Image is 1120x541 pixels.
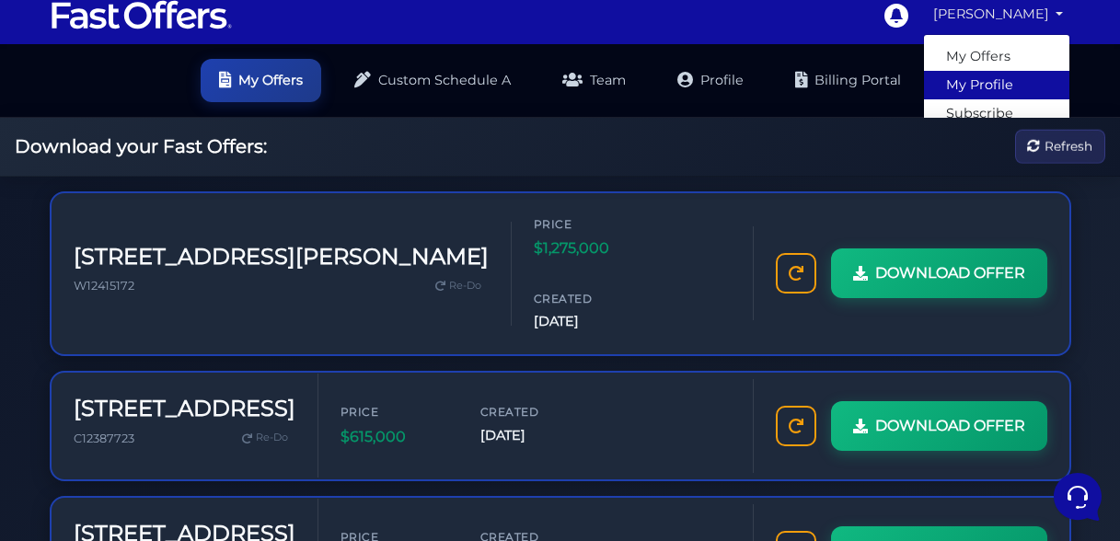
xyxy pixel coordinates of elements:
button: Home [15,372,128,414]
h3: [STREET_ADDRESS][PERSON_NAME] [74,244,489,270]
span: [DATE] [534,311,644,332]
span: Your Conversations [29,103,149,118]
span: Refresh [1045,136,1092,156]
h2: Download your Fast Offers: [15,135,267,157]
a: Billing Portal [777,59,919,102]
span: $615,000 [341,425,451,449]
a: Subscribe [924,99,1069,128]
button: Help [240,372,353,414]
a: DOWNLOAD OFFER [831,401,1047,451]
p: [DATE] [303,203,339,220]
a: Open Help Center [229,332,339,347]
p: Hi [PERSON_NAME], Happy New Year, Sorry for the delay. Next time it happens let us know what the ... [77,155,292,173]
h3: [STREET_ADDRESS] [74,396,295,422]
a: My Offers [201,59,321,102]
p: It should be even easier than before [77,225,292,244]
button: Start a Conversation [29,259,339,295]
p: [DATE] [303,132,339,149]
a: My Offers [924,42,1069,71]
span: Start a Conversation [133,270,258,284]
p: Help [285,397,309,414]
span: C12387723 [74,432,134,445]
span: DOWNLOAD OFFER [875,414,1025,438]
a: See all [297,103,339,118]
iframe: Customerly Messenger Launcher [1050,469,1105,524]
img: dark [29,205,66,242]
a: Fast Offers SupportIt should be even easier than before[DATE] [22,196,346,251]
button: Refresh [1015,130,1105,164]
h2: Hello [PERSON_NAME] 👋 [15,15,309,74]
span: Created [480,403,591,420]
p: Messages [158,397,211,414]
span: W12415172 [74,279,134,293]
a: DOWNLOAD OFFER [831,248,1047,298]
span: [DATE] [480,425,591,446]
span: Re-Do [449,278,481,294]
span: Re-Do [256,430,288,446]
span: Price [341,403,451,420]
span: $1,275,000 [534,236,644,260]
span: Fast Offers Support [77,132,292,151]
a: Fast Offers SupportHi [PERSON_NAME], Happy New Year, Sorry for the delay. Next time it happens le... [22,125,346,180]
p: Home [55,397,87,414]
a: Custom Schedule A [336,59,529,102]
a: Re-Do [235,426,295,450]
span: Created [534,290,644,307]
a: My Profile [924,71,1069,99]
a: Profile [659,59,762,102]
a: Team [544,59,644,102]
span: Find an Answer [29,332,125,347]
a: Re-Do [428,274,489,298]
span: Price [534,215,644,233]
img: dark [29,134,66,171]
span: DOWNLOAD OFFER [875,261,1025,285]
span: Fast Offers Support [77,203,292,222]
div: [PERSON_NAME] [923,34,1070,165]
button: Messages [128,372,241,414]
